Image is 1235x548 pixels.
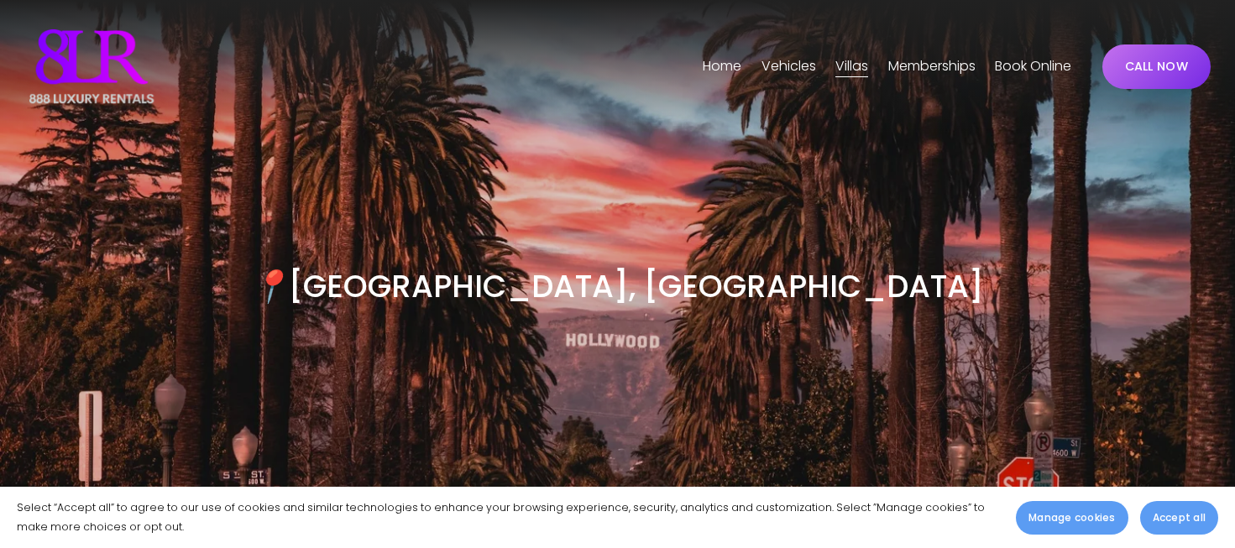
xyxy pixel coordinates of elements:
span: Manage cookies [1028,510,1115,525]
a: Home [703,53,741,80]
a: Memberships [888,53,976,80]
a: folder dropdown [761,53,816,80]
button: Manage cookies [1016,501,1128,535]
em: 📍 [250,264,289,308]
button: Accept all [1140,501,1218,535]
span: Accept all [1153,510,1206,525]
span: Vehicles [761,55,816,79]
h3: [GEOGRAPHIC_DATA], [GEOGRAPHIC_DATA] [173,266,1062,308]
img: Luxury Car &amp; Home Rentals For Every Occasion [24,24,159,108]
a: CALL NOW [1102,44,1211,89]
p: Select “Accept all” to agree to our use of cookies and similar technologies to enhance your brows... [17,498,999,536]
a: Book Online [995,53,1071,80]
a: folder dropdown [835,53,868,80]
span: Villas [835,55,868,79]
